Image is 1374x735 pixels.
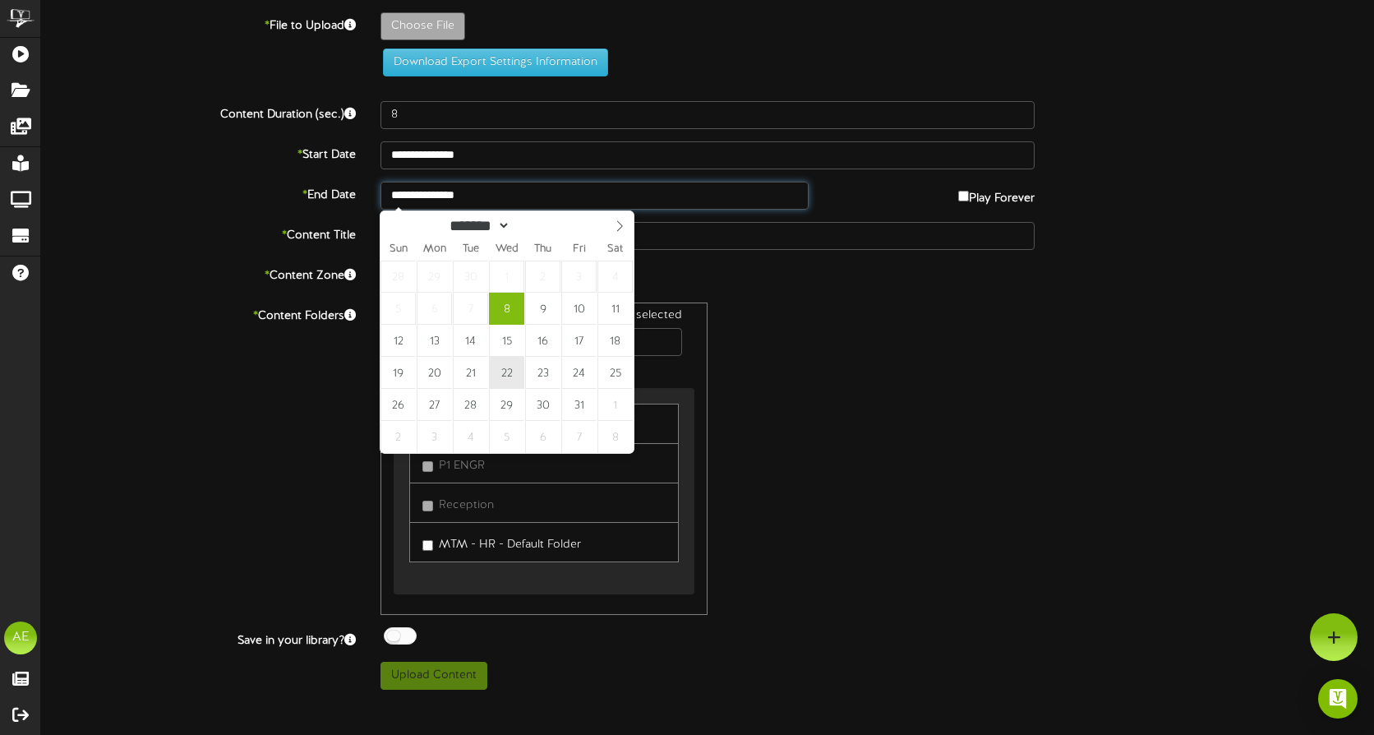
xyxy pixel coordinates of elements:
[597,244,634,255] span: Sat
[29,222,368,244] label: Content Title
[29,12,368,35] label: File to Upload
[561,244,597,255] span: Fri
[29,182,368,204] label: End Date
[417,389,452,421] span: October 27, 2025
[489,357,524,389] span: October 22, 2025
[417,357,452,389] span: October 20, 2025
[561,293,597,325] span: October 10, 2025
[597,389,633,421] span: November 1, 2025
[417,325,452,357] span: October 13, 2025
[417,421,452,453] span: November 3, 2025
[561,261,597,293] span: October 3, 2025
[417,261,452,293] span: September 29, 2025
[525,293,560,325] span: October 9, 2025
[597,325,633,357] span: October 18, 2025
[561,325,597,357] span: October 17, 2025
[958,182,1035,207] label: Play Forever
[380,357,416,389] span: October 19, 2025
[525,389,560,421] span: October 30, 2025
[380,261,416,293] span: September 28, 2025
[380,325,416,357] span: October 12, 2025
[453,261,488,293] span: September 30, 2025
[597,261,633,293] span: October 4, 2025
[525,261,560,293] span: October 2, 2025
[29,262,368,284] label: Content Zone
[1318,679,1358,719] div: Open Intercom Messenger
[489,293,524,325] span: October 8, 2025
[561,421,597,453] span: November 7, 2025
[4,622,37,654] div: AE
[597,357,633,389] span: October 25, 2025
[453,244,489,255] span: Tue
[380,293,416,325] span: October 5, 2025
[29,627,368,649] label: Save in your library?
[958,191,969,201] input: Play Forever
[422,461,433,472] input: P1 ENGR
[29,303,368,325] label: Content Folders
[375,56,608,68] a: Download Export Settings Information
[525,325,560,357] span: October 16, 2025
[453,293,488,325] span: October 7, 2025
[422,531,581,553] label: MTM - HR - Default Folder
[380,389,416,421] span: October 26, 2025
[29,101,368,123] label: Content Duration (sec.)
[510,217,569,234] input: Year
[453,357,488,389] span: October 21, 2025
[380,662,487,690] button: Upload Content
[525,357,560,389] span: October 23, 2025
[453,421,488,453] span: November 4, 2025
[561,389,597,421] span: October 31, 2025
[489,325,524,357] span: October 15, 2025
[29,141,368,164] label: Start Date
[489,244,525,255] span: Wed
[439,499,494,511] span: Reception
[380,421,416,453] span: November 2, 2025
[380,222,1035,250] input: Title of this Content
[380,244,417,255] span: Sun
[561,357,597,389] span: October 24, 2025
[489,261,524,293] span: October 1, 2025
[383,49,608,76] button: Download Export Settings Information
[417,244,453,255] span: Mon
[422,501,433,511] input: Reception
[439,460,485,472] span: P1 ENGR
[489,389,524,421] span: October 29, 2025
[525,244,561,255] span: Thu
[422,540,433,551] input: MTM - HR - Default Folder
[453,389,488,421] span: October 28, 2025
[489,421,524,453] span: November 5, 2025
[453,325,488,357] span: October 14, 2025
[417,293,452,325] span: October 6, 2025
[597,293,633,325] span: October 11, 2025
[597,421,633,453] span: November 8, 2025
[525,421,560,453] span: November 6, 2025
